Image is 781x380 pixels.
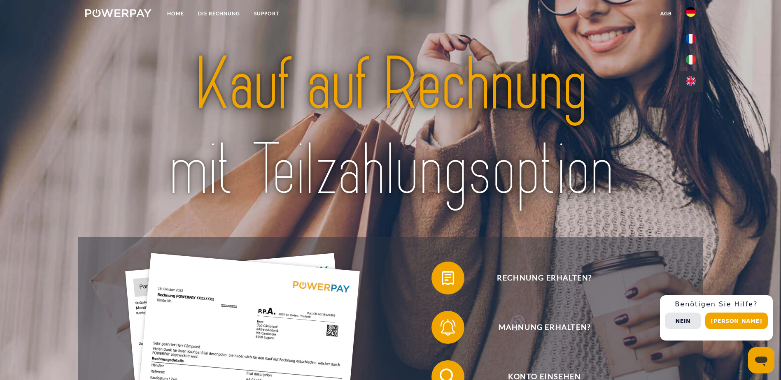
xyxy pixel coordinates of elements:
[686,7,696,17] img: de
[665,300,768,308] h3: Benötigen Sie Hilfe?
[247,6,286,21] a: SUPPORT
[653,6,679,21] a: agb
[705,313,768,329] button: [PERSON_NAME]
[686,34,696,44] img: fr
[686,76,696,86] img: en
[431,311,646,344] button: Mahnung erhalten?
[660,295,773,341] div: Schnellhilfe
[160,6,191,21] a: Home
[443,311,645,344] span: Mahnung erhalten?
[686,55,696,65] img: it
[748,347,774,373] iframe: Schaltfläche zum Öffnen des Messaging-Fensters
[191,6,247,21] a: DIE RECHNUNG
[438,317,458,338] img: qb_bell.svg
[443,262,645,294] span: Rechnung erhalten?
[115,38,666,217] img: title-powerpay_de.svg
[665,313,701,329] button: Nein
[438,268,458,288] img: qb_bill.svg
[431,262,646,294] button: Rechnung erhalten?
[85,9,152,17] img: logo-powerpay-white.svg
